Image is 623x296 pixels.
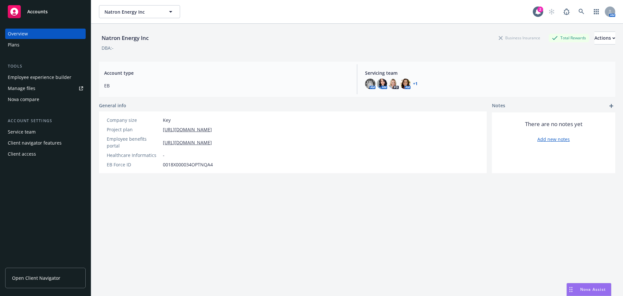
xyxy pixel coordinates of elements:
span: 0018X000034OPTNQA4 [163,161,213,168]
span: EB [104,82,349,89]
img: photo [388,79,399,89]
img: photo [400,79,410,89]
div: Drag to move [567,283,575,296]
a: Add new notes [537,136,570,143]
a: +1 [413,82,418,86]
div: Client access [8,149,36,159]
a: Client navigator features [5,138,86,148]
span: Servicing team [365,70,610,76]
div: Overview [8,29,28,39]
a: Employee experience builder [5,72,86,83]
div: Service team [8,127,36,137]
div: DBA: - [102,45,114,51]
span: Notes [492,102,505,110]
a: Nova compare [5,94,86,105]
a: add [607,102,615,110]
div: Company size [107,117,160,123]
span: Natron Energy Inc [104,8,161,15]
img: photo [365,79,375,89]
a: Service team [5,127,86,137]
span: Open Client Navigator [12,275,60,281]
div: Plans [8,40,19,50]
a: [URL][DOMAIN_NAME] [163,139,212,146]
button: Nova Assist [567,283,611,296]
a: Accounts [5,3,86,21]
span: Key [163,117,171,123]
span: - [163,152,165,159]
span: There are no notes yet [525,120,582,128]
a: Overview [5,29,86,39]
a: Search [575,5,588,18]
div: Natron Energy Inc [99,34,151,42]
div: Employee experience builder [8,72,71,83]
div: Business Insurance [495,34,544,42]
span: Nova Assist [580,287,606,292]
a: Plans [5,40,86,50]
div: Employee benefits portal [107,135,160,149]
a: Report a Bug [560,5,573,18]
div: Project plan [107,126,160,133]
div: EB Force ID [107,161,160,168]
div: Actions [594,32,615,44]
div: Healthcare Informatics [107,152,160,159]
button: Natron Energy Inc [99,5,180,18]
button: Actions [594,32,615,45]
a: Start snowing [545,5,558,18]
div: 2 [537,6,543,12]
div: Tools [5,63,86,70]
div: Account settings [5,118,86,124]
span: Account type [104,70,349,76]
a: Switch app [590,5,603,18]
a: [URL][DOMAIN_NAME] [163,126,212,133]
a: Manage files [5,83,86,94]
div: Client navigator features [8,138,62,148]
div: Nova compare [8,94,39,105]
div: Total Rewards [549,34,589,42]
img: photo [377,79,387,89]
span: Accounts [27,9,48,14]
a: Client access [5,149,86,159]
div: Manage files [8,83,35,94]
span: General info [99,102,126,109]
